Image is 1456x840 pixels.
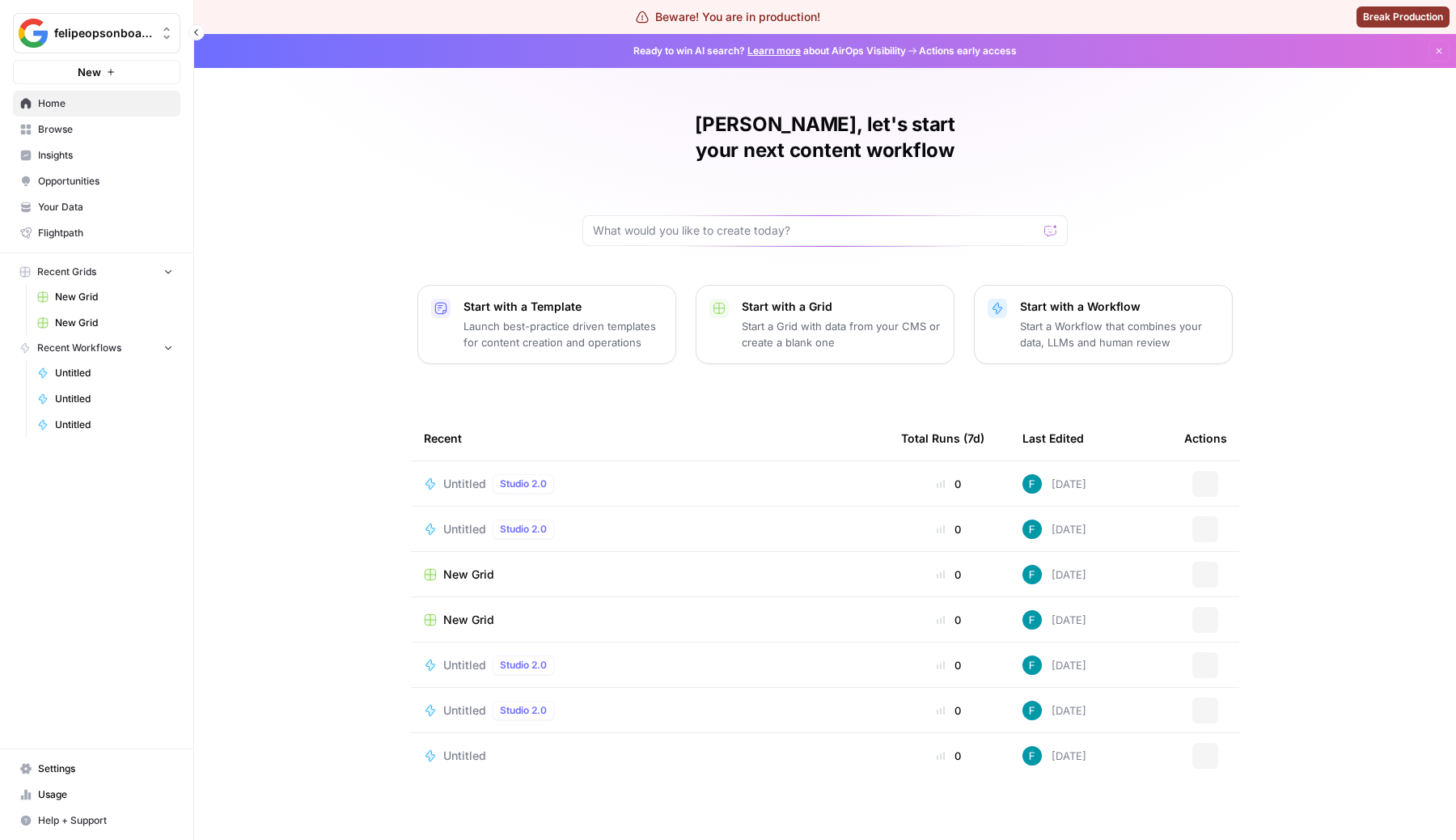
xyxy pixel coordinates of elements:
div: 0 [901,612,997,628]
div: 0 [901,702,997,719]
span: Actions early access [919,44,1017,58]
span: New Grid [443,566,494,583]
div: 0 [901,521,997,537]
div: Total Runs (7d) [901,416,984,460]
p: Start with a Workflow [1020,299,1219,315]
div: 0 [901,657,997,673]
a: New Grid [30,284,180,310]
div: [DATE] [1022,565,1086,584]
span: New [78,64,101,80]
span: Recent Workflows [37,341,121,355]
a: Untitled [30,360,180,386]
span: New Grid [443,612,494,628]
a: Untitled [30,386,180,412]
span: Untitled [55,392,173,406]
span: Untitled [443,748,486,764]
div: [DATE] [1022,701,1086,720]
span: Help + Support [38,813,173,828]
h1: [PERSON_NAME], let's start your next content workflow [582,112,1068,163]
span: Flightpath [38,226,173,240]
span: Recent Grids [37,265,96,279]
span: Home [38,96,173,111]
a: Untitled [424,748,875,764]
p: Start with a Template [463,299,662,315]
a: Browse [13,117,180,142]
a: UntitledStudio 2.0 [424,474,875,494]
div: [DATE] [1022,474,1086,494]
span: Untitled [55,418,173,432]
button: Recent Grids [13,260,180,284]
a: New Grid [30,310,180,336]
a: Flightpath [13,220,180,246]
span: Usage [38,787,173,802]
span: Untitled [443,657,486,673]
a: Learn more [747,45,801,57]
button: Recent Workflows [13,336,180,360]
span: New Grid [55,316,173,330]
span: Untitled [443,476,486,492]
a: Opportunities [13,168,180,194]
a: Insights [13,142,180,168]
p: Start a Grid with data from your CMS or create a blank one [742,318,941,350]
a: Home [13,91,180,117]
div: Beware! You are in production! [636,9,820,25]
div: [DATE] [1022,655,1086,675]
p: Launch best-practice driven templates for content creation and operations [463,318,662,350]
span: Insights [38,148,173,163]
button: Workspace: felipeopsonboarding [13,13,180,53]
a: UntitledStudio 2.0 [424,655,875,675]
img: 3qwd99qm5jrkms79koxglshcff0m [1022,701,1042,720]
span: Break Production [1363,10,1443,24]
button: Start with a WorkflowStart a Workflow that combines your data, LLMs and human review [974,285,1233,364]
button: Break Production [1357,6,1450,28]
span: Studio 2.0 [500,522,547,537]
div: Recent [424,416,875,460]
span: felipeopsonboarding [54,25,152,41]
img: 3qwd99qm5jrkms79koxglshcff0m [1022,474,1042,494]
div: 0 [901,566,997,583]
span: Your Data [38,200,173,214]
a: UntitledStudio 2.0 [424,520,875,539]
div: 0 [901,476,997,492]
span: Settings [38,762,173,776]
button: Help + Support [13,808,180,834]
div: [DATE] [1022,746,1086,766]
span: Untitled [443,521,486,537]
img: 3qwd99qm5jrkms79koxglshcff0m [1022,746,1042,766]
button: Start with a GridStart a Grid with data from your CMS or create a blank one [696,285,954,364]
span: Studio 2.0 [500,477,547,491]
img: 3qwd99qm5jrkms79koxglshcff0m [1022,565,1042,584]
div: [DATE] [1022,520,1086,539]
div: Last Edited [1022,416,1084,460]
span: Opportunities [38,174,173,189]
a: Untitled [30,412,180,438]
img: 3qwd99qm5jrkms79koxglshcff0m [1022,655,1042,675]
span: Studio 2.0 [500,703,547,718]
a: Usage [13,782,180,808]
img: 3qwd99qm5jrkms79koxglshcff0m [1022,520,1042,539]
div: 0 [901,748,997,764]
span: New Grid [55,290,173,304]
span: Ready to win AI search? about AirOps Visibility [633,44,906,58]
p: Start a Workflow that combines your data, LLMs and human review [1020,318,1219,350]
a: Settings [13,756,180,782]
input: What would you like to create today? [593,223,1038,239]
span: Untitled [443,702,486,719]
button: Start with a TemplateLaunch best-practice driven templates for content creation and operations [417,285,676,364]
p: Start with a Grid [742,299,941,315]
img: 3qwd99qm5jrkms79koxglshcff0m [1022,610,1042,630]
span: Studio 2.0 [500,658,547,672]
span: Untitled [55,366,173,380]
div: [DATE] [1022,610,1086,630]
a: UntitledStudio 2.0 [424,701,875,720]
div: Actions [1184,416,1227,460]
button: New [13,60,180,84]
a: New Grid [424,612,875,628]
img: felipeopsonboarding Logo [19,19,48,48]
a: New Grid [424,566,875,583]
a: Your Data [13,194,180,220]
span: Browse [38,122,173,137]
